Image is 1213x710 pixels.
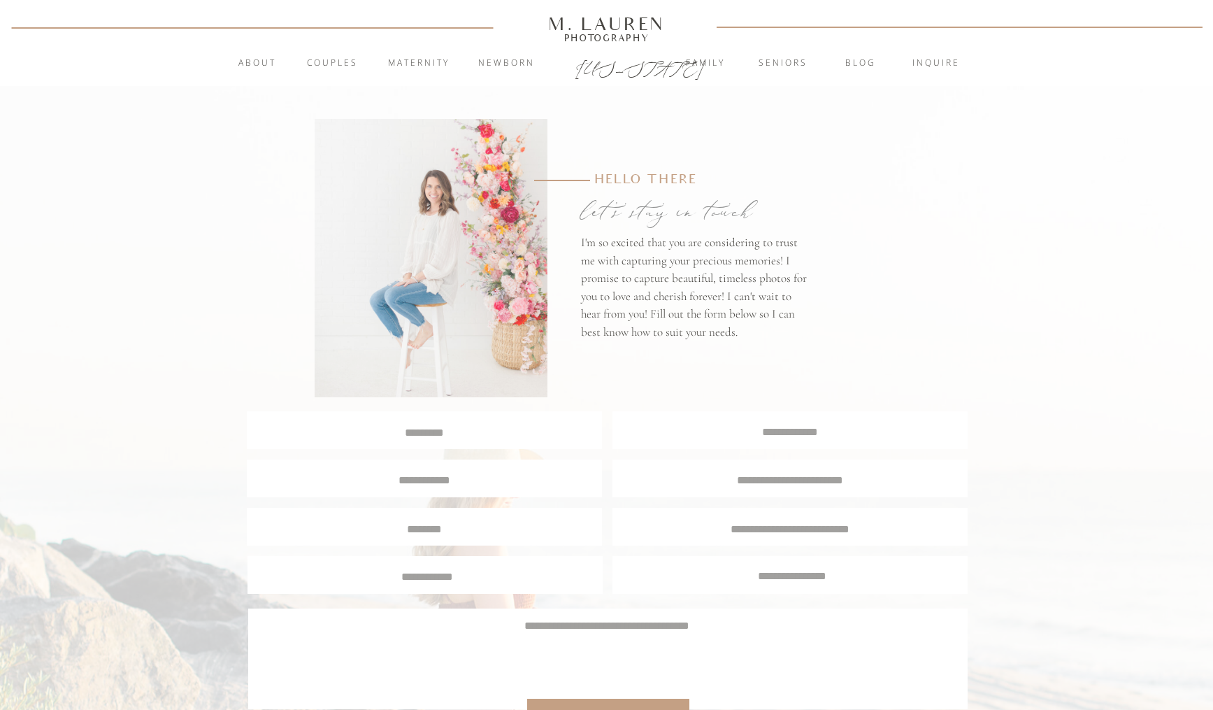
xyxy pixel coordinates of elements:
[668,57,743,71] a: Family
[823,57,898,71] a: blog
[469,57,545,71] a: Newborn
[581,192,810,230] p: let's stay in touch
[543,34,671,41] a: Photography
[594,170,775,192] p: Hello there
[898,57,974,71] a: inquire
[231,57,285,71] a: About
[745,57,821,71] a: Seniors
[581,234,811,353] p: I'm so excited that you are considering to trust me with capturing your precious memories! I prom...
[575,57,639,74] a: [US_STATE]
[507,16,707,31] a: M. Lauren
[295,57,371,71] a: Couples
[381,57,457,71] a: Maternity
